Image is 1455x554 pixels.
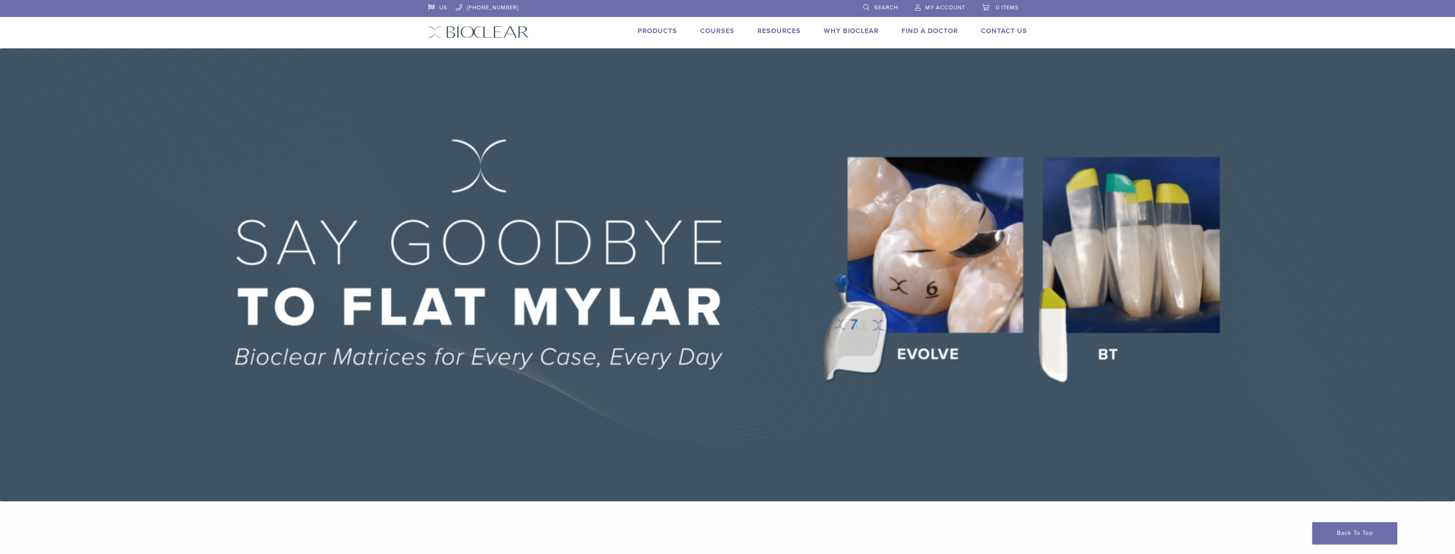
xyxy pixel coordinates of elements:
a: Contact Us [981,27,1027,35]
span: My Account [925,4,965,11]
a: Courses [700,27,735,35]
a: Find A Doctor [901,27,958,35]
span: Search [874,4,898,11]
a: Resources [757,27,801,35]
img: Bioclear [428,26,529,38]
a: Products [638,27,677,35]
a: Why Bioclear [824,27,879,35]
a: Back To Top [1312,522,1397,544]
span: 0 items [996,4,1019,11]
